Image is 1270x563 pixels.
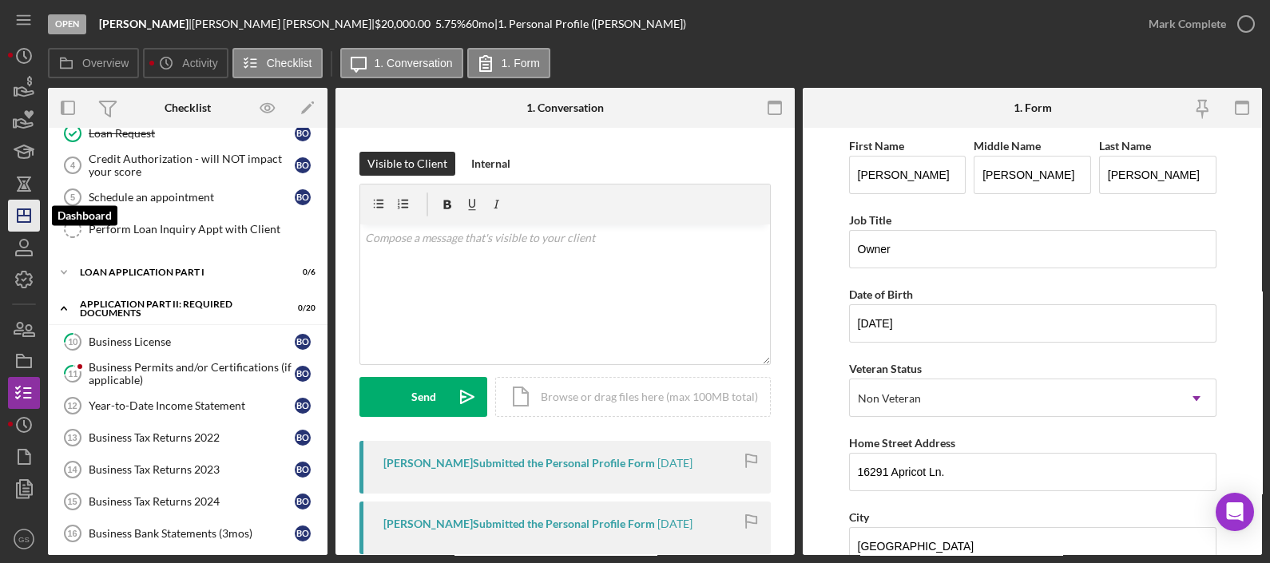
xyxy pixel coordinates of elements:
div: B O [295,189,311,205]
div: B O [295,494,311,509]
label: Activity [182,57,217,69]
label: Middle Name [974,139,1041,153]
div: 0 / 20 [287,303,316,313]
div: Non Veteran [858,392,921,405]
div: B O [295,398,311,414]
div: B O [295,334,311,350]
label: Checklist [267,57,312,69]
div: Business Tax Returns 2023 [89,463,295,476]
div: Business Tax Returns 2024 [89,495,295,508]
tspan: 5 [70,192,75,202]
label: City [849,510,869,524]
tspan: 10 [68,336,78,347]
div: Perform Loan Inquiry Appt with Client [89,223,319,236]
button: Activity [143,48,228,78]
div: Business Tax Returns 2022 [89,431,295,444]
a: 14Business Tax Returns 2023BO [56,454,319,486]
label: Overview [82,57,129,69]
label: First Name [849,139,904,153]
div: Internal [471,152,510,176]
div: $20,000.00 [375,18,435,30]
div: Open Intercom Messenger [1216,493,1254,531]
div: Open [48,14,86,34]
div: | [99,18,192,30]
a: 4Credit Authorization - will NOT impact your scoreBO [56,149,319,181]
div: Credit Authorization - will NOT impact your score [89,153,295,178]
div: [PERSON_NAME] [PERSON_NAME] | [192,18,375,30]
button: 1. Conversation [340,48,463,78]
button: Mark Complete [1133,8,1262,40]
div: B O [295,366,311,382]
div: Year-to-Date Income Statement [89,399,295,412]
div: Send [411,377,436,417]
button: 1. Form [467,48,550,78]
div: Loan Request [89,127,295,140]
tspan: 16 [67,529,77,538]
div: 1. Form [1014,101,1052,114]
div: B O [295,525,311,541]
div: Mark Complete [1149,8,1226,40]
div: Business Permits and/or Certifications (if applicable) [89,361,295,387]
a: 13Business Tax Returns 2022BO [56,422,319,454]
button: Send [359,377,487,417]
label: Date of Birth [849,287,913,301]
tspan: 11 [68,368,77,379]
div: Business Bank Statements (3mos) [89,527,295,540]
a: Perform Loan Inquiry Appt with Client [56,213,319,245]
label: Last Name [1099,139,1151,153]
div: Visible to Client [367,152,447,176]
tspan: 13 [67,433,77,442]
div: | 1. Personal Profile ([PERSON_NAME]) [494,18,686,30]
tspan: 4 [70,161,76,170]
button: Overview [48,48,139,78]
div: Checklist [165,101,211,114]
div: 1. Conversation [526,101,604,114]
div: Schedule an appointment [89,191,295,204]
tspan: 14 [67,465,77,474]
a: Loan RequestBO [56,117,319,149]
div: 60 mo [466,18,494,30]
button: Internal [463,152,518,176]
time: 2025-06-17 13:41 [657,457,693,470]
text: GS [18,535,30,544]
div: B O [295,430,311,446]
div: Loan Application Part I [80,268,276,277]
tspan: 12 [67,401,77,410]
div: B O [295,125,311,141]
label: Home Street Address [849,436,955,450]
label: Job Title [849,213,891,227]
div: B O [295,462,311,478]
a: 15Business Tax Returns 2024BO [56,486,319,517]
label: 1. Form [502,57,540,69]
div: 0 / 6 [287,268,316,277]
a: 11Business Permits and/or Certifications (if applicable)BO [56,358,319,390]
div: B O [295,157,311,173]
a: 5Schedule an appointmentBO [56,181,319,213]
button: Checklist [232,48,323,78]
a: 10Business LicenseBO [56,326,319,358]
div: [PERSON_NAME] Submitted the Personal Profile Form [383,457,655,470]
button: Visible to Client [359,152,455,176]
tspan: 15 [67,497,77,506]
label: 1. Conversation [375,57,453,69]
time: 2025-06-17 13:32 [657,517,693,530]
b: [PERSON_NAME] [99,17,189,30]
a: 16Business Bank Statements (3mos)BO [56,517,319,549]
a: 12Year-to-Date Income StatementBO [56,390,319,422]
button: GS [8,523,40,555]
div: [PERSON_NAME] Submitted the Personal Profile Form [383,517,655,530]
div: Application Part II: Required Documents [80,299,276,318]
div: 5.75 % [435,18,466,30]
div: Business License [89,335,295,348]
